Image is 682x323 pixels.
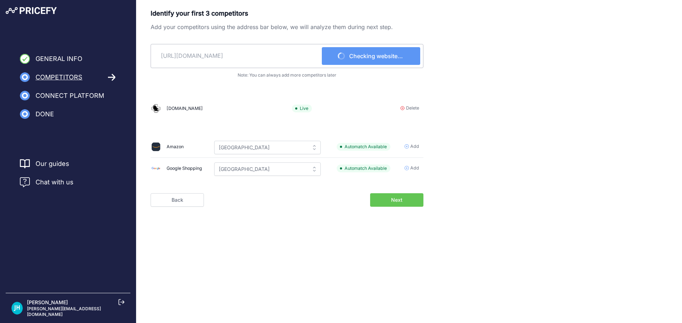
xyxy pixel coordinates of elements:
p: Add your competitors using the address bar below, we will analyze them during next step. [151,23,423,31]
p: Identify your first 3 competitors [151,9,423,18]
p: [PERSON_NAME] [27,299,125,306]
div: Google Shopping [167,165,202,172]
button: Checking website... [322,47,420,65]
input: Please select a country [214,141,321,154]
span: Competitors [36,72,82,82]
span: Delete [406,105,419,112]
div: [DOMAIN_NAME] [167,105,203,112]
span: Connect Platform [36,91,104,101]
a: Our guides [36,159,69,169]
span: Add [410,165,419,172]
a: Back [151,193,204,207]
span: Checking website... [349,52,403,60]
input: Please select a country [214,162,321,176]
p: [PERSON_NAME][EMAIL_ADDRESS][DOMAIN_NAME] [27,306,125,317]
span: General Info [36,54,82,64]
span: Done [36,109,54,119]
button: Next [370,193,423,207]
span: Next [391,196,402,204]
a: Chat with us [20,177,74,187]
div: Amazon [167,144,184,150]
span: Live [292,105,312,113]
span: Automatch Available [337,165,390,173]
span: Automatch Available [337,143,390,151]
span: Add [410,143,419,150]
span: Chat with us [36,177,74,187]
input: https://www.example.com [154,47,322,64]
img: Pricefy Logo [6,7,57,14]
p: Note: You can always add more competitors later [151,72,423,78]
